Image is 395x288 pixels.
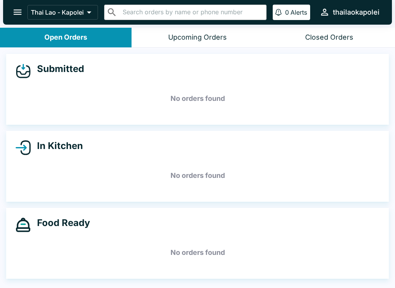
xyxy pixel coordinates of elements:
input: Search orders by name or phone number [120,7,263,18]
p: Alerts [290,8,307,16]
h5: No orders found [15,239,380,266]
h4: Food Ready [31,217,90,229]
h5: No orders found [15,85,380,112]
p: Thai Lao - Kapolei [31,8,84,16]
h4: Submitted [31,63,84,75]
div: Upcoming Orders [168,33,227,42]
button: thailaokapolei [316,4,383,20]
h4: In Kitchen [31,140,83,152]
button: Thai Lao - Kapolei [27,5,98,20]
div: Open Orders [44,33,87,42]
p: 0 [285,8,289,16]
button: open drawer [8,2,27,22]
div: Closed Orders [305,33,353,42]
div: thailaokapolei [333,8,380,17]
h5: No orders found [15,162,380,189]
